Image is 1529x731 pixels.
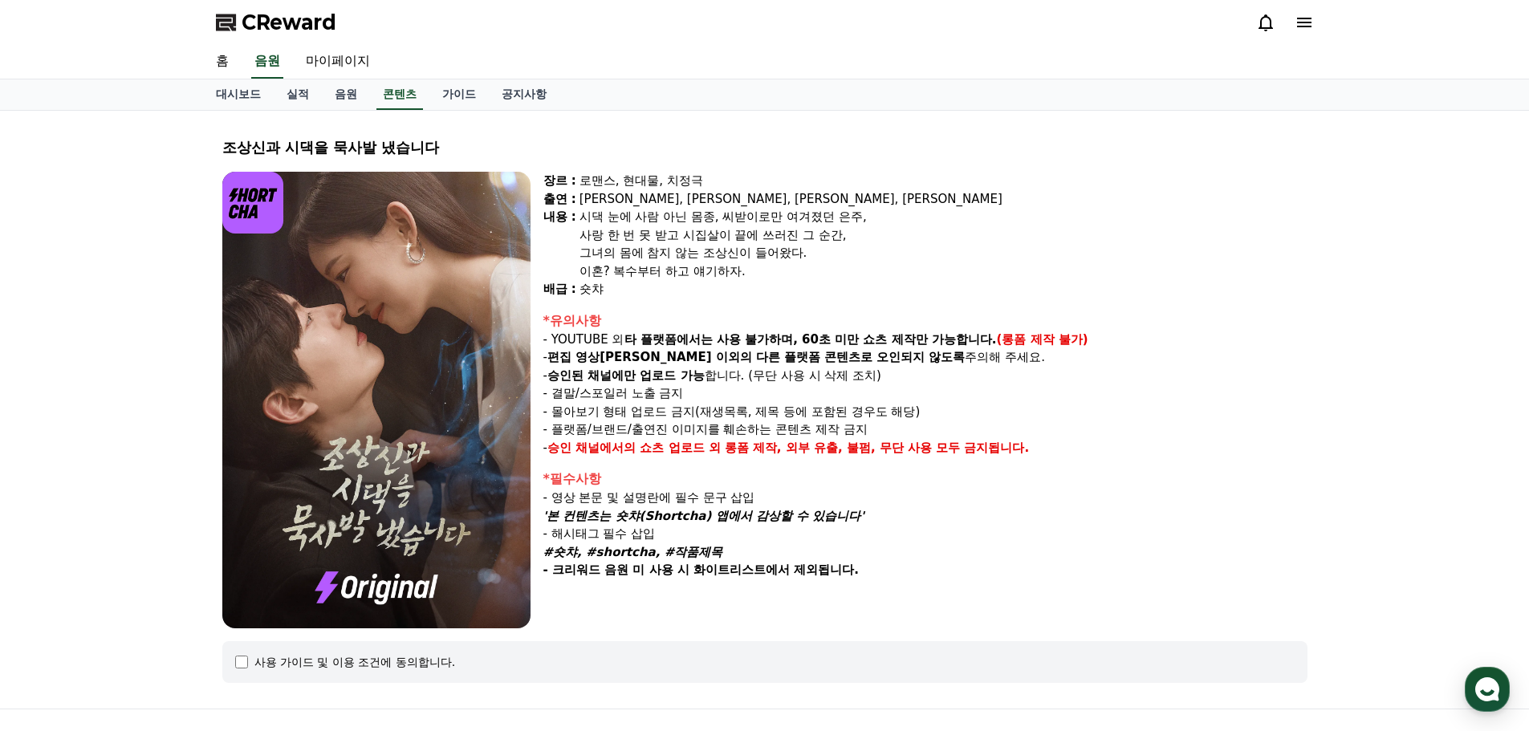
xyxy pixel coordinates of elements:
[543,489,1307,507] p: - 영상 본문 및 설명란에 필수 문구 삽입
[543,469,1307,489] div: *필수사항
[489,79,559,110] a: 공지사항
[543,509,864,523] em: '본 컨텐츠는 숏챠(Shortcha) 앱에서 감상할 수 있습니다'
[543,172,576,190] div: 장르 :
[242,10,336,35] span: CReward
[547,350,752,364] strong: 편집 영상[PERSON_NAME] 이외의
[543,331,1307,349] p: - YOUTUBE 외
[543,562,859,577] strong: - 크리워드 음원 미 사용 시 화이트리스트에서 제외됩니다.
[543,384,1307,403] p: - 결말/스포일러 노출 금지
[624,332,997,347] strong: 타 플랫폼에서는 사용 불가하며, 60초 미만 쇼츠 제작만 가능합니다.
[203,79,274,110] a: 대시보드
[216,10,336,35] a: CReward
[376,79,423,110] a: 콘텐츠
[106,509,207,549] a: 대화
[543,403,1307,421] p: - 몰아보기 형태 업로드 금지(재생목록, 제목 등에 포함된 경우도 해당)
[579,172,1307,190] div: 로맨스, 현대물, 치정극
[251,45,283,79] a: 음원
[579,244,1307,262] div: 그녀의 몸에 참지 않는 조상신이 들어왔다.
[543,439,1307,457] p: -
[997,332,1088,347] strong: (롱폼 제작 불가)
[207,509,308,549] a: 설정
[579,190,1307,209] div: [PERSON_NAME], [PERSON_NAME], [PERSON_NAME], [PERSON_NAME]
[579,262,1307,281] div: 이혼? 복수부터 하고 얘기하자.
[222,136,1307,159] div: 조상신과 시댁을 묵사발 냈습니다
[547,441,721,455] strong: 승인 채널에서의 쇼츠 업로드 외
[222,172,531,628] img: video
[322,79,370,110] a: 음원
[543,420,1307,439] p: - 플랫폼/브랜드/출연진 이미지를 훼손하는 콘텐츠 제작 금지
[429,79,489,110] a: 가이드
[547,368,705,383] strong: 승인된 채널에만 업로드 가능
[725,441,1030,455] strong: 롱폼 제작, 외부 유출, 불펌, 무단 사용 모두 금지됩니다.
[203,45,242,79] a: 홈
[579,280,1307,298] div: 숏챠
[543,367,1307,385] p: - 합니다. (무단 사용 시 삭제 조치)
[756,350,966,364] strong: 다른 플랫폼 콘텐츠로 오인되지 않도록
[51,533,60,546] span: 홈
[543,545,723,559] em: #숏챠, #shortcha, #작품제목
[543,280,576,298] div: 배급 :
[579,226,1307,245] div: 사랑 한 번 못 받고 시집살이 끝에 쓰러진 그 순간,
[222,172,284,234] img: logo
[579,208,1307,226] div: 시댁 눈에 사람 아닌 몸종, 씨받이로만 여겨졌던 은주,
[543,311,1307,331] div: *유의사항
[5,509,106,549] a: 홈
[248,533,267,546] span: 설정
[543,208,576,280] div: 내용 :
[274,79,322,110] a: 실적
[543,348,1307,367] p: - 주의해 주세요.
[293,45,383,79] a: 마이페이지
[254,654,456,670] div: 사용 가이드 및 이용 조건에 동의합니다.
[543,190,576,209] div: 출연 :
[147,534,166,546] span: 대화
[543,525,1307,543] p: - 해시태그 필수 삽입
